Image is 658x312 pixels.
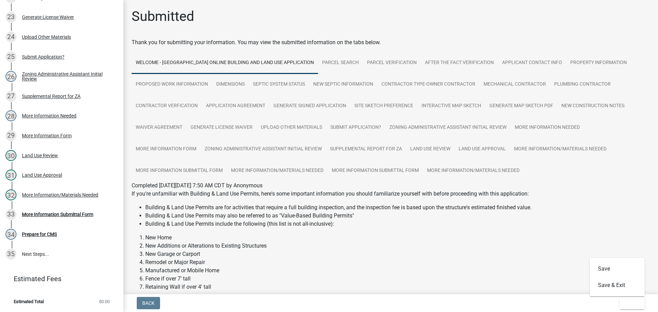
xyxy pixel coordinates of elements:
[145,291,650,299] li: New Accessory Structure or Shed 200 square feet or larger
[14,299,44,304] span: Estimated Total
[132,160,227,182] a: More Information Submittal Form
[377,74,479,96] a: Contractor Type-Owner Contractor
[5,189,16,200] div: 32
[145,250,650,258] li: New Garage or Carport
[145,212,650,220] li: Building & Land Use Permits may also be referred to as "Value-Based Building Permits"
[5,130,16,141] div: 29
[212,74,249,96] a: Dimensions
[22,212,93,217] div: More Information Submittal Form
[318,52,363,74] a: Parcel search
[326,117,385,139] a: Submit Application?
[145,242,650,250] li: New Additions or Alterations to Existing Structures
[145,203,650,212] li: Building & Land Use Permits are for activities that require a full building inspection, and the i...
[5,249,16,260] div: 35
[421,52,498,74] a: After the Fact Verification
[22,113,76,118] div: More Information Needed
[99,299,110,304] span: $0.00
[5,32,16,42] div: 24
[5,272,112,286] a: Estimated Fees
[269,95,350,117] a: Generate Signed Application
[328,160,423,182] a: More Information Submittal Form
[257,117,326,139] a: Upload Other Materials
[145,275,650,283] li: Fence if over 7' tall
[5,229,16,240] div: 34
[249,74,309,96] a: Septic System Status
[132,74,212,96] a: Proposed Work Information
[202,95,269,117] a: Application Agreement
[200,138,326,160] a: Zoning Administrative Assistant Initial Review
[550,74,615,96] a: Plumbing contractor
[145,258,650,266] li: Remodel or Major Repair
[145,234,650,242] li: New Home
[22,153,58,158] div: Land Use Review
[557,95,629,117] a: New Construction Notes
[137,297,160,309] button: Back
[566,52,631,74] a: Property Information
[22,94,81,99] div: Supplemental Report for ZA
[145,266,650,275] li: Manufactured or Mobile Home
[5,209,16,220] div: 33
[423,160,524,182] a: More Information/Materials Needed
[406,138,454,160] a: Land Use Review
[22,35,71,39] div: Upload Other Materials
[227,160,328,182] a: More Information/Materials Needed
[142,300,155,306] span: Back
[22,192,98,197] div: More Information/Materials Needed
[132,95,202,117] a: Contractor Verfication
[22,173,62,177] div: Land Use Approval
[590,277,645,294] button: Save & Exit
[5,12,16,23] div: 23
[417,95,485,117] a: Interactive Map Sketch
[22,133,72,138] div: More Information Form
[590,258,645,296] div: Exit
[22,232,57,237] div: Prepare for CMS
[132,38,650,47] div: Thank you for submitting your information. You may view the submitted information on the tabs below.
[326,138,406,160] a: Supplemental Report for ZA
[5,51,16,62] div: 25
[132,52,318,74] a: Welcome - [GEOGRAPHIC_DATA] Online Building and Land Use Application
[132,8,194,25] h1: Submitted
[350,95,417,117] a: Site Sketch Preference
[620,297,645,309] button: Exit
[145,283,650,291] li: Retaining Wall if over 4' tall
[132,182,263,189] span: Completed [DATE][DATE] 7:50 AM CDT by Anonymous
[5,170,16,180] div: 31
[132,138,200,160] a: More Information Form
[510,138,611,160] a: More Information/Materials Needed
[5,71,16,82] div: 26
[22,15,74,20] div: Generate License Waiver
[479,74,550,96] a: Mechanical contractor
[5,91,16,102] div: 27
[5,110,16,121] div: 28
[132,117,186,139] a: Waiver Agreement
[5,150,16,161] div: 30
[625,300,635,306] span: Exit
[498,52,566,74] a: Applicant Contact Info
[511,117,584,139] a: More Information Needed
[22,54,64,59] div: Submit Application?
[363,52,421,74] a: Parcel Verification
[145,220,650,228] li: Building & Land Use Permits include the following (this list is not all-inclusive):
[454,138,510,160] a: Land Use Approval
[132,190,650,198] p: If you're unfamiliar with Building & Land Use Permits, here's some important information you shou...
[22,72,112,81] div: Zoning Administrative Assistant Initial Review
[309,74,377,96] a: New Septic Information
[186,117,257,139] a: Generate License Waiver
[485,95,557,117] a: Generate Map Sketch PDF
[590,261,645,277] button: Save
[385,117,511,139] a: Zoning Administrative Assistant Initial Review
